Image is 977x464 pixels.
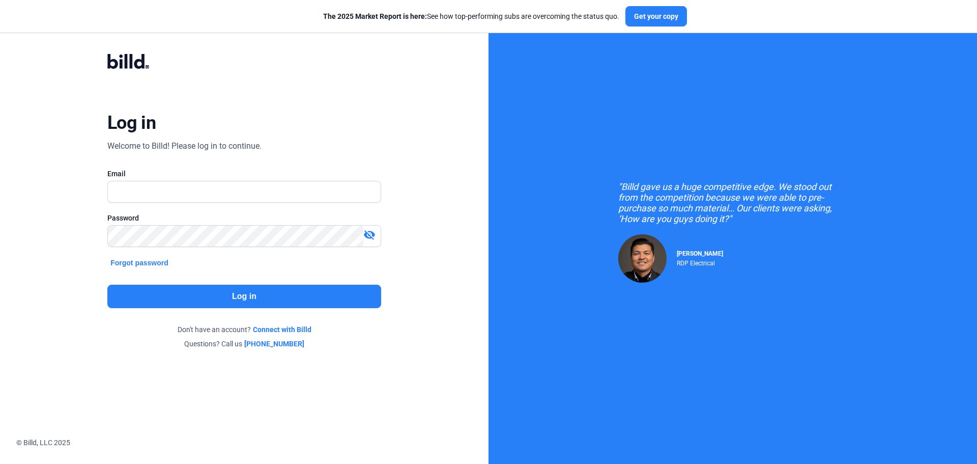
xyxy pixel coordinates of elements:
button: Log in [107,285,381,308]
div: Log in [107,112,156,134]
img: Raul Pacheco [618,234,667,283]
div: Questions? Call us [107,339,381,349]
div: See how top-performing subs are overcoming the status quo. [323,11,619,21]
div: Password [107,213,381,223]
div: Don't have an account? [107,324,381,335]
button: Forgot password [107,257,171,268]
div: Welcome to Billd! Please log in to continue. [107,140,262,152]
a: [PHONE_NUMBER] [244,339,304,349]
button: Get your copy [625,6,687,26]
div: RDP Electrical [677,257,723,267]
span: The 2025 Market Report is here: [323,12,427,20]
span: [PERSON_NAME] [677,250,723,257]
a: Connect with Billd [253,324,311,335]
div: "Billd gave us a huge competitive edge. We stood out from the competition because we were able to... [618,181,847,224]
div: Email [107,169,381,179]
mat-icon: visibility_off [363,229,376,241]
